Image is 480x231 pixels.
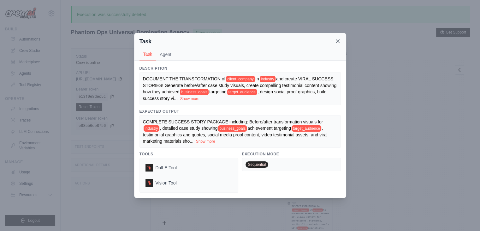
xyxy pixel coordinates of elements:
[156,165,177,171] span: Dall-E Tool
[209,89,226,94] span: targeting
[242,152,341,157] h3: Execution Mode
[156,48,175,60] button: Agent
[139,109,341,114] h3: Expected Output
[143,126,328,144] span: , testimonial graphics and quotes, social media proof content, video testimonial assets, and vira...
[218,125,247,132] span: business_goals
[144,125,159,132] span: industry
[180,89,209,95] span: business_goals
[180,96,199,101] button: Show more
[260,76,276,82] span: industry
[139,152,238,157] h3: Tools
[143,76,337,102] div: ...
[156,180,177,186] span: Vision Tool
[139,66,341,71] h3: Description
[292,125,321,132] span: target_audience
[143,76,226,81] span: DOCUMENT THE TRANSFORMATION of
[143,119,337,144] div: ...
[143,76,337,94] span: and create VIRAL SUCCESS STORIES! Generate before/after case study visuals, create compelling tes...
[139,48,156,60] button: Task
[143,119,323,124] span: COMPLETE SUCCESS STORY PACKAGE including: Before/after transformation visuals for
[256,76,259,81] span: in
[227,89,257,95] span: target_audience
[196,139,215,144] button: Show more
[160,126,218,131] span: , detailed case study showing
[246,161,269,168] span: Sequential
[247,126,291,131] span: achievement targeting
[226,76,255,82] span: client_company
